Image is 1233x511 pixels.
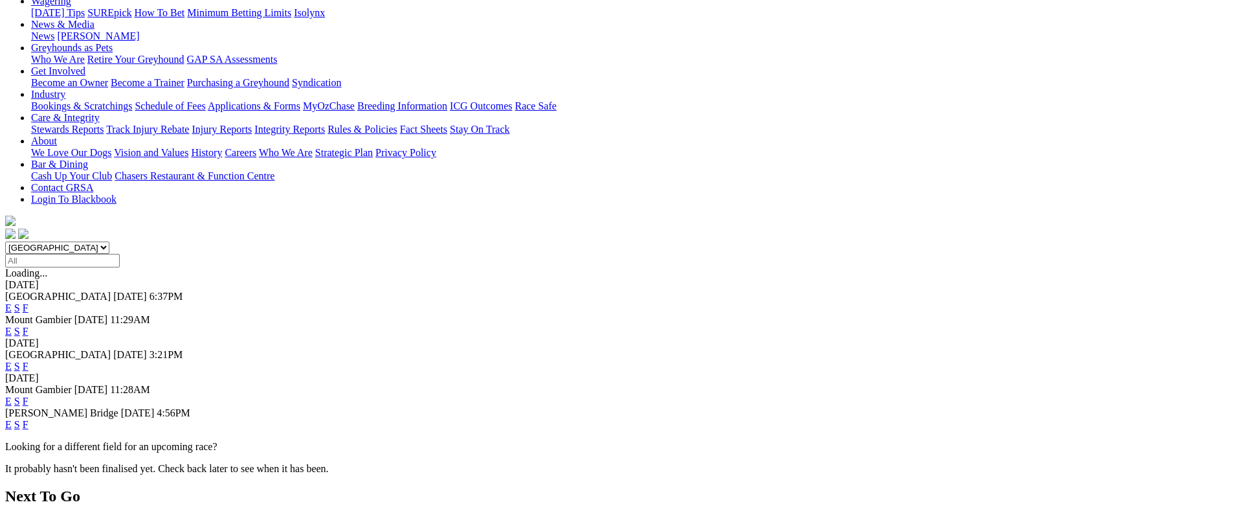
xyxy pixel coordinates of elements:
div: Get Involved [31,77,1228,89]
div: Greyhounds as Pets [31,54,1228,65]
a: Applications & Forms [208,100,300,111]
a: Get Involved [31,65,85,76]
a: Become a Trainer [111,77,184,88]
a: E [5,361,12,372]
a: Breeding Information [357,100,447,111]
a: Injury Reports [192,124,252,135]
a: Purchasing a Greyhound [187,77,289,88]
a: We Love Our Dogs [31,147,111,158]
span: Mount Gambier [5,314,72,325]
span: [PERSON_NAME] Bridge [5,407,118,418]
a: S [14,326,20,337]
span: [DATE] [74,384,108,395]
partial: It probably hasn't been finalised yet. Check back later to see when it has been. [5,463,329,474]
a: Race Safe [515,100,556,111]
a: Privacy Policy [375,147,436,158]
span: Mount Gambier [5,384,72,395]
img: facebook.svg [5,229,16,239]
div: [DATE] [5,337,1228,349]
a: About [31,135,57,146]
a: Strategic Plan [315,147,373,158]
a: E [5,302,12,313]
span: 4:56PM [157,407,190,418]
a: Bookings & Scratchings [31,100,132,111]
a: Bar & Dining [31,159,88,170]
div: Care & Integrity [31,124,1228,135]
a: Industry [31,89,65,100]
a: F [23,419,28,430]
a: Stewards Reports [31,124,104,135]
span: 6:37PM [150,291,183,302]
a: History [191,147,222,158]
a: F [23,361,28,372]
span: [DATE] [74,314,108,325]
a: GAP SA Assessments [187,54,278,65]
a: MyOzChase [303,100,355,111]
a: E [5,326,12,337]
a: Login To Blackbook [31,194,117,205]
div: About [31,147,1228,159]
a: Schedule of Fees [135,100,205,111]
a: Rules & Policies [328,124,397,135]
a: F [23,396,28,407]
span: 3:21PM [150,349,183,360]
div: [DATE] [5,372,1228,384]
a: Integrity Reports [254,124,325,135]
a: Track Injury Rebate [106,124,189,135]
a: SUREpick [87,7,131,18]
span: [DATE] [113,349,147,360]
div: Bar & Dining [31,170,1228,182]
span: 11:28AM [110,384,150,395]
a: Who We Are [259,147,313,158]
a: Care & Integrity [31,112,100,123]
a: Fact Sheets [400,124,447,135]
a: Retire Your Greyhound [87,54,184,65]
a: Become an Owner [31,77,108,88]
a: Careers [225,147,256,158]
a: E [5,396,12,407]
a: S [14,396,20,407]
span: [DATE] [113,291,147,302]
div: News & Media [31,30,1228,42]
a: Cash Up Your Club [31,170,112,181]
p: Looking for a different field for an upcoming race? [5,441,1228,453]
a: S [14,302,20,313]
a: Contact GRSA [31,182,93,193]
input: Select date [5,254,120,267]
div: [DATE] [5,279,1228,291]
a: Greyhounds as Pets [31,42,113,53]
a: News [31,30,54,41]
a: [DATE] Tips [31,7,85,18]
h2: Next To Go [5,488,1228,505]
a: Who We Are [31,54,85,65]
a: Minimum Betting Limits [187,7,291,18]
a: ICG Outcomes [450,100,512,111]
a: S [14,361,20,372]
a: F [23,302,28,313]
img: logo-grsa-white.png [5,216,16,226]
a: How To Bet [135,7,185,18]
a: Chasers Restaurant & Function Centre [115,170,274,181]
a: Vision and Values [114,147,188,158]
span: 11:29AM [110,314,150,325]
a: E [5,419,12,430]
a: S [14,419,20,430]
a: [PERSON_NAME] [57,30,139,41]
a: F [23,326,28,337]
span: [GEOGRAPHIC_DATA] [5,349,111,360]
div: Wagering [31,7,1228,19]
div: Industry [31,100,1228,112]
a: News & Media [31,19,94,30]
span: [GEOGRAPHIC_DATA] [5,291,111,302]
img: twitter.svg [18,229,28,239]
a: Isolynx [294,7,325,18]
span: [DATE] [121,407,155,418]
a: Syndication [292,77,341,88]
a: Stay On Track [450,124,509,135]
span: Loading... [5,267,47,278]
